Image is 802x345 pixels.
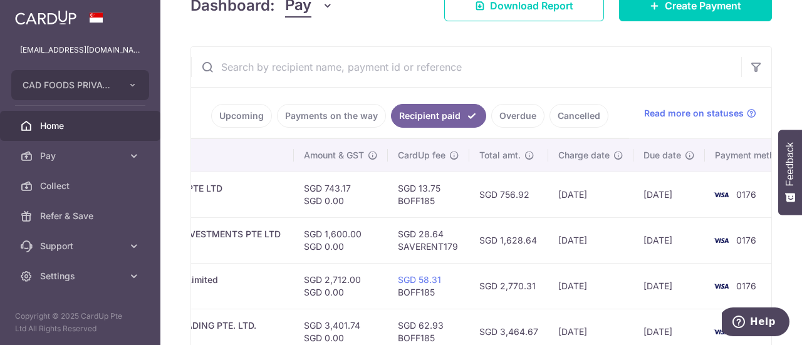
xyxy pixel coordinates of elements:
[784,142,796,186] span: Feedback
[736,235,756,245] span: 0176
[469,172,548,217] td: SGD 756.92
[548,172,633,217] td: [DATE]
[398,274,441,285] a: SGD 58.31
[294,217,388,263] td: SGD 1,600.00 SGD 0.00
[644,107,744,120] span: Read more on statuses
[549,104,608,128] a: Cancelled
[40,120,123,132] span: Home
[15,10,76,25] img: CardUp
[709,233,734,248] img: Bank Card
[644,107,756,120] a: Read more on statuses
[633,217,705,263] td: [DATE]
[304,149,364,162] span: Amount & GST
[491,104,544,128] a: Overdue
[11,70,149,100] button: CAD FOODS PRIVATE LIMITED
[736,281,756,291] span: 0176
[277,104,386,128] a: Payments on the way
[633,263,705,309] td: [DATE]
[40,150,123,162] span: Pay
[391,104,486,128] a: Recipient paid
[294,172,388,217] td: SGD 743.17 SGD 0.00
[388,217,469,263] td: SGD 28.64 SAVERENT179
[40,210,123,222] span: Refer & Save
[388,263,469,309] td: BOFF185
[40,270,123,282] span: Settings
[23,79,115,91] span: CAD FOODS PRIVATE LIMITED
[479,149,521,162] span: Total amt.
[548,217,633,263] td: [DATE]
[633,172,705,217] td: [DATE]
[778,130,802,215] button: Feedback - Show survey
[722,307,789,339] iframe: Opens a widget where you can find more information
[548,263,633,309] td: [DATE]
[294,263,388,309] td: SGD 2,712.00 SGD 0.00
[191,47,741,87] input: Search by recipient name, payment id or reference
[398,149,445,162] span: CardUp fee
[736,189,756,200] span: 0176
[709,324,734,339] img: Bank Card
[558,149,610,162] span: Charge date
[643,149,681,162] span: Due date
[211,104,272,128] a: Upcoming
[40,240,123,252] span: Support
[709,187,734,202] img: Bank Card
[469,263,548,309] td: SGD 2,770.31
[705,139,800,172] th: Payment method
[20,44,140,56] p: [EMAIL_ADDRESS][DOMAIN_NAME]
[40,180,123,192] span: Collect
[709,279,734,294] img: Bank Card
[388,172,469,217] td: SGD 13.75 BOFF185
[469,217,548,263] td: SGD 1,628.64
